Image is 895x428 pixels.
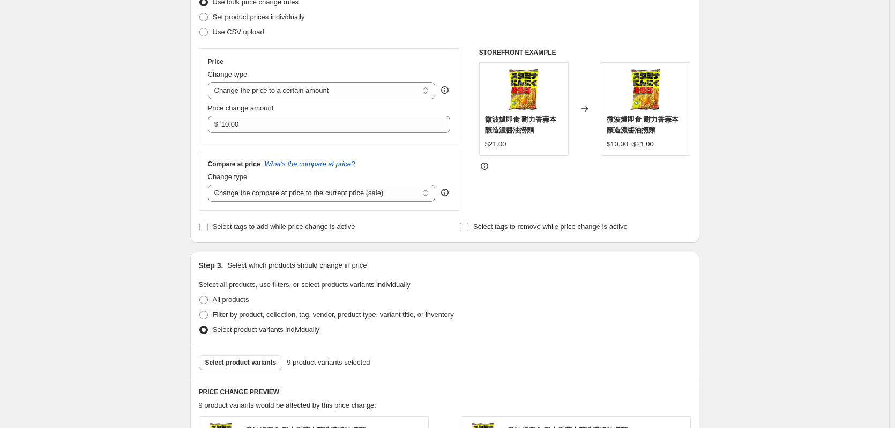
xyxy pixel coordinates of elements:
[624,68,667,111] img: 4515996940941_ec9642de-7a87-4c67-9024-2546eecff27c_80x.jpg
[607,115,678,134] span: 微波爐即食 耐力香蒜本釀造濃醬油撈麵
[199,260,223,271] h2: Step 3.
[213,223,355,231] span: Select tags to add while price change is active
[473,223,628,231] span: Select tags to remove while price change is active
[485,139,506,150] div: $21.00
[213,326,319,334] span: Select product variants individually
[439,85,450,95] div: help
[208,160,260,168] h3: Compare at price
[265,160,355,168] button: What's the compare at price?
[287,357,370,368] span: 9 product variants selected
[199,401,376,409] span: 9 product variants would be affected by this price change:
[227,260,367,271] p: Select which products should change in price
[221,116,434,133] input: 80.00
[199,355,283,370] button: Select product variants
[213,311,454,319] span: Filter by product, collection, tag, vendor, product type, variant title, or inventory
[502,68,545,111] img: 4515996940941_ec9642de-7a87-4c67-9024-2546eecff27c_80x.jpg
[199,281,411,289] span: Select all products, use filters, or select products variants individually
[214,120,218,128] span: $
[607,139,628,150] div: $10.00
[205,358,277,367] span: Select product variants
[208,70,248,78] span: Change type
[208,173,248,181] span: Change type
[632,139,654,150] strike: $21.00
[208,104,274,112] span: Price change amount
[199,388,691,396] h6: PRICE CHANGE PREVIEW
[439,187,450,198] div: help
[213,28,264,36] span: Use CSV upload
[213,13,305,21] span: Set product prices individually
[479,48,691,57] h6: STOREFRONT EXAMPLE
[485,115,557,134] span: 微波爐即食 耐力香蒜本釀造濃醬油撈麵
[208,57,223,66] h3: Price
[213,296,249,304] span: All products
